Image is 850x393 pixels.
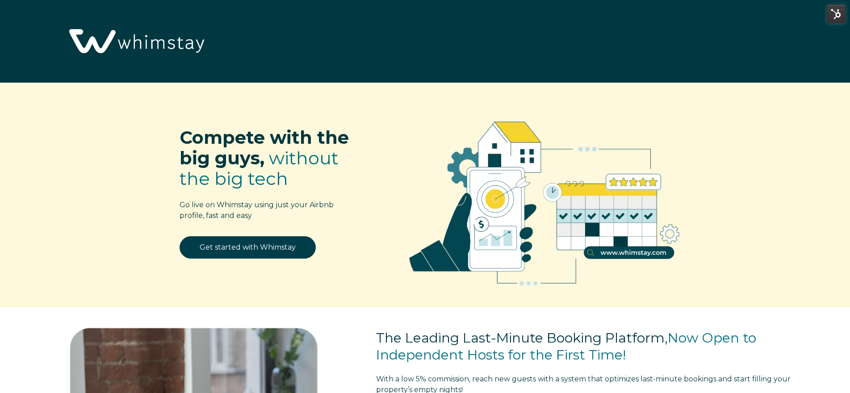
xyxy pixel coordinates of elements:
img: RBO Ilustrations-02 [387,96,702,302]
img: Whimstay Logo-02 1 [63,4,209,79]
span: Now Open to Independent Hosts for the First Time! [376,330,756,363]
img: HubSpot Tools Menu Toggle [827,4,846,23]
span: With a low 5% commission, reach new guests with a system that optimizes last-minute bookings and s [376,375,737,383]
a: Get started with Whimstay [180,236,316,259]
span: Compete with the big guys, [180,126,349,169]
span: The Leading Last-Minute Booking Platform, [376,330,668,346]
span: without the big tech [180,147,339,189]
span: Go live on Whimstay using just your Airbnb profile, fast and easy [180,201,334,220]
